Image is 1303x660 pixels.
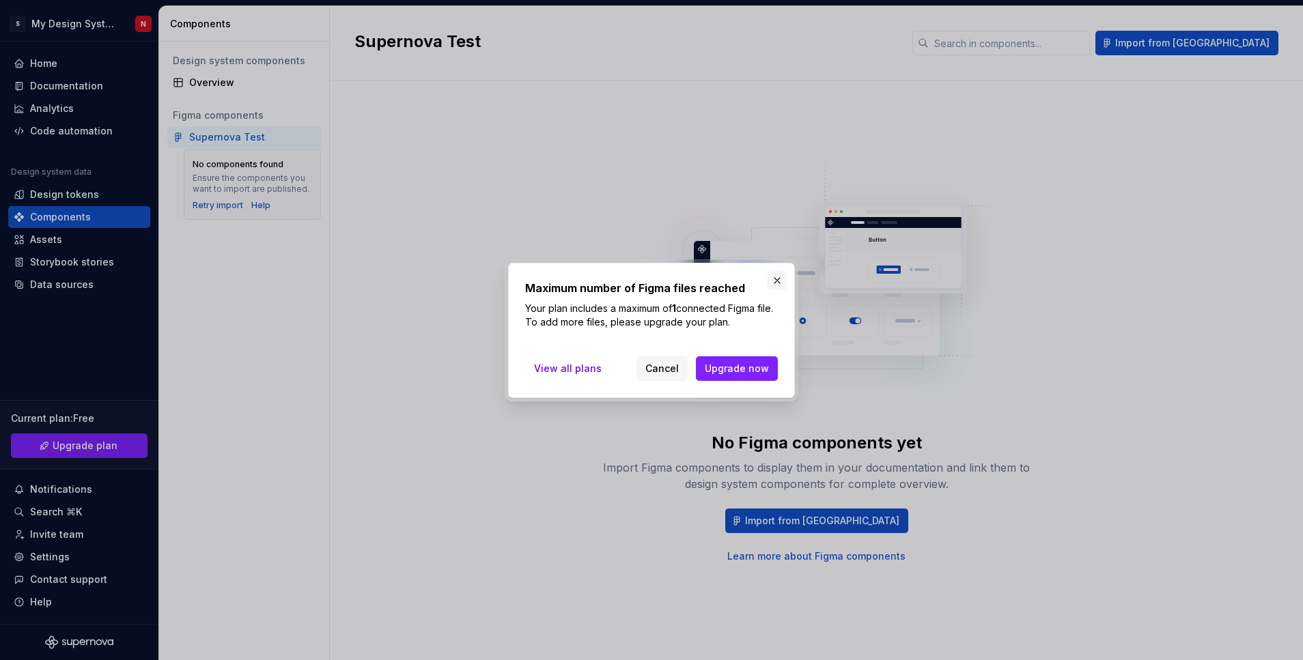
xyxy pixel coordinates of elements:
[525,302,778,329] p: Your plan includes a maximum of connected Figma file. To add more files, please upgrade your plan.
[645,362,679,375] span: Cancel
[525,356,611,381] a: View all plans
[534,362,602,375] span: View all plans
[525,280,778,296] h2: Maximum number of Figma files reached
[672,302,676,314] b: 1
[705,362,769,375] span: Upgrade now
[696,356,778,381] button: Upgrade now
[636,356,688,381] button: Cancel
